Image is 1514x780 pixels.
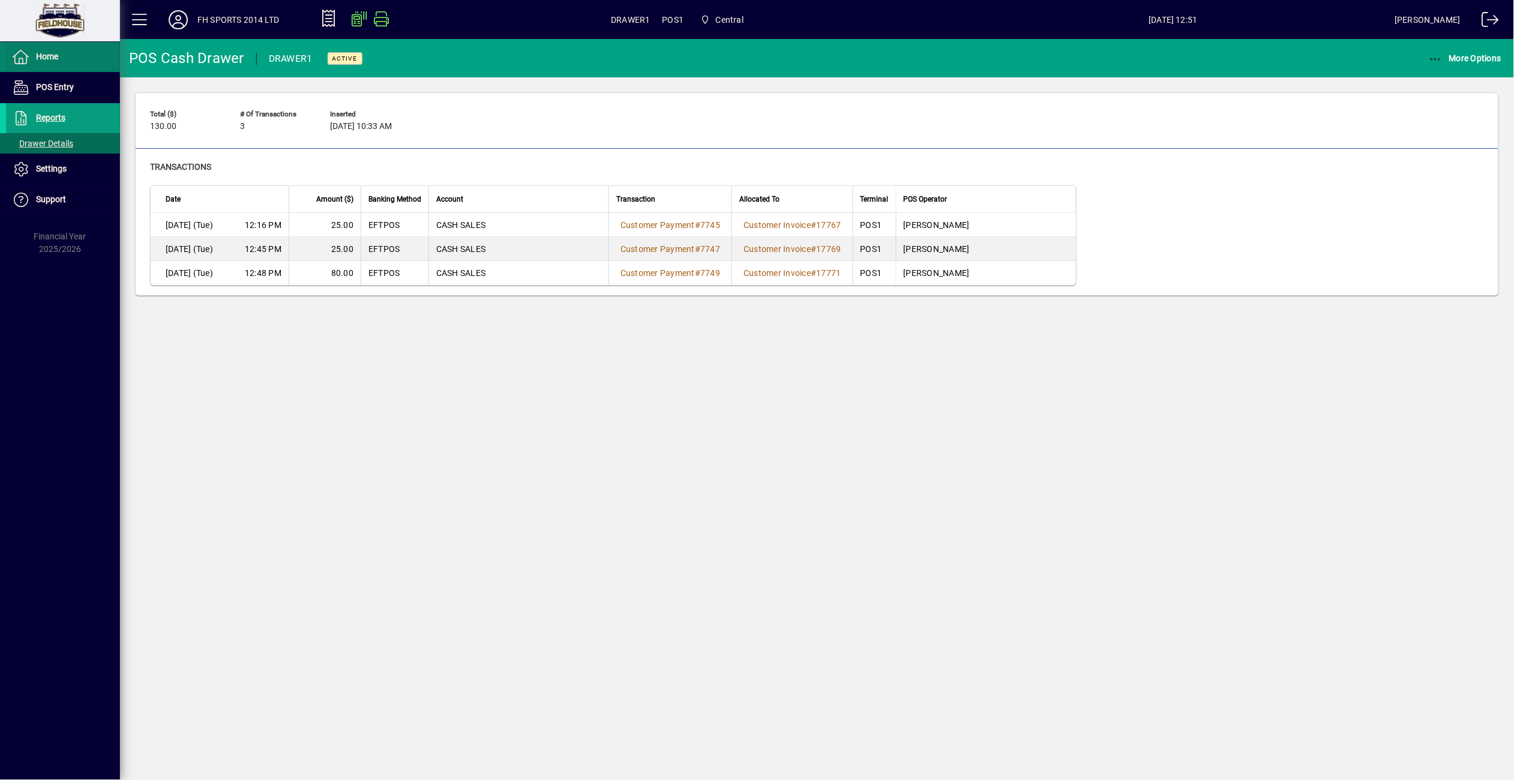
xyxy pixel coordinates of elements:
[896,213,1076,237] td: [PERSON_NAME]
[6,42,120,72] a: Home
[150,122,176,131] span: 130.00
[695,220,700,230] span: #
[150,110,222,118] span: Total ($)
[811,220,816,230] span: #
[428,237,608,261] td: CASH SALES
[12,139,73,148] span: Drawer Details
[1473,2,1499,41] a: Logout
[6,73,120,103] a: POS Entry
[739,266,846,280] a: Customer Invoice#17771
[129,49,244,68] div: POS Cash Drawer
[853,237,896,261] td: POS1
[739,242,846,256] a: Customer Invoice#17769
[36,82,74,92] span: POS Entry
[245,243,281,255] span: 12:45 PM
[269,49,313,68] div: DRAWER1
[616,193,655,206] span: Transaction
[616,266,724,280] a: Customer Payment#7749
[197,10,279,29] div: FH SPORTS 2014 LTD
[428,261,608,285] td: CASH SALES
[695,268,700,278] span: #
[896,261,1076,285] td: [PERSON_NAME]
[436,193,463,206] span: Account
[853,261,896,285] td: POS1
[700,268,720,278] span: 7749
[739,218,846,232] a: Customer Invoice#17767
[6,185,120,215] a: Support
[620,268,695,278] span: Customer Payment
[332,55,358,62] span: Active
[36,164,67,173] span: Settings
[36,113,65,122] span: Reports
[743,268,811,278] span: Customer Invoice
[150,162,211,172] span: Transactions
[361,261,428,285] td: EFTPOS
[716,10,743,29] span: Central
[330,122,392,131] span: [DATE] 10:33 AM
[361,237,428,261] td: EFTPOS
[240,122,245,131] span: 3
[896,237,1076,261] td: [PERSON_NAME]
[245,219,281,231] span: 12:16 PM
[620,244,695,254] span: Customer Payment
[36,52,58,61] span: Home
[811,244,816,254] span: #
[240,110,312,118] span: # of Transactions
[616,242,724,256] a: Customer Payment#7747
[316,193,353,206] span: Amount ($)
[743,244,811,254] span: Customer Invoice
[817,220,841,230] span: 17767
[743,220,811,230] span: Customer Invoice
[166,219,213,231] span: [DATE] (Tue)
[611,10,650,29] span: DRAWER1
[428,213,608,237] td: CASH SALES
[245,267,281,279] span: 12:48 PM
[620,220,695,230] span: Customer Payment
[904,193,948,206] span: POS Operator
[289,237,361,261] td: 25.00
[1395,10,1461,29] div: [PERSON_NAME]
[952,10,1395,29] span: [DATE] 12:51
[330,110,402,118] span: Inserted
[739,193,780,206] span: Allocated To
[6,154,120,184] a: Settings
[616,218,724,232] a: Customer Payment#7745
[861,193,889,206] span: Terminal
[700,220,720,230] span: 7745
[166,267,213,279] span: [DATE] (Tue)
[166,193,181,206] span: Date
[6,133,120,154] a: Drawer Details
[853,213,896,237] td: POS1
[1426,47,1505,69] button: More Options
[289,261,361,285] td: 80.00
[700,244,720,254] span: 7747
[361,213,428,237] td: EFTPOS
[811,268,816,278] span: #
[36,194,66,204] span: Support
[817,244,841,254] span: 17769
[166,243,213,255] span: [DATE] (Tue)
[817,268,841,278] span: 17771
[695,9,748,31] span: Central
[289,213,361,237] td: 25.00
[368,193,421,206] span: Banking Method
[662,10,684,29] span: POS1
[695,244,700,254] span: #
[159,9,197,31] button: Profile
[1429,53,1502,63] span: More Options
